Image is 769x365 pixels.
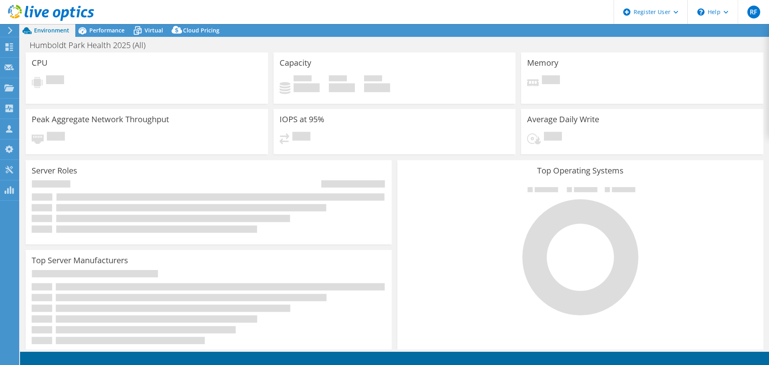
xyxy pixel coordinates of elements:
[747,6,760,18] span: RF
[32,58,48,67] h3: CPU
[294,75,312,83] span: Used
[527,115,599,124] h3: Average Daily Write
[292,132,310,143] span: Pending
[32,115,169,124] h3: Peak Aggregate Network Throughput
[403,166,757,175] h3: Top Operating Systems
[145,26,163,34] span: Virtual
[542,75,560,86] span: Pending
[329,83,355,92] h4: 0 GiB
[697,8,705,16] svg: \n
[26,41,158,50] h1: Humboldt Park Health 2025 (All)
[34,26,69,34] span: Environment
[364,83,390,92] h4: 0 GiB
[527,58,558,67] h3: Memory
[89,26,125,34] span: Performance
[32,256,128,265] h3: Top Server Manufacturers
[329,75,347,83] span: Free
[544,132,562,143] span: Pending
[32,166,77,175] h3: Server Roles
[183,26,219,34] span: Cloud Pricing
[46,75,64,86] span: Pending
[280,58,311,67] h3: Capacity
[294,83,320,92] h4: 0 GiB
[364,75,382,83] span: Total
[280,115,324,124] h3: IOPS at 95%
[47,132,65,143] span: Pending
